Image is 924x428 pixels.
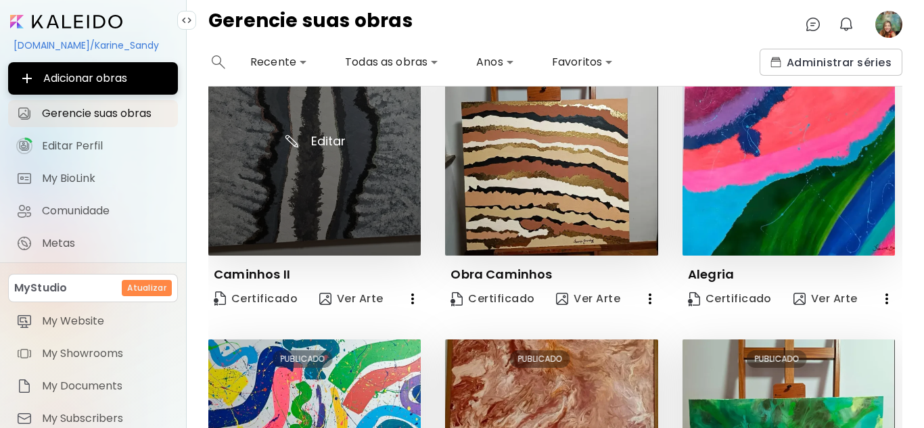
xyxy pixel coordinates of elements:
span: My BioLink [42,172,170,185]
img: My BioLink icon [16,170,32,187]
span: Ver Arte [556,291,620,306]
a: CertificateCertificado [208,285,303,312]
img: view-art [793,293,806,305]
img: item [16,410,32,427]
p: Caminhos II [214,266,290,283]
img: collections [770,57,781,68]
img: thumbnail [445,43,657,256]
p: MyStudio [14,280,67,296]
a: CertificateCertificado [445,285,540,312]
button: view-artVer Arte [551,285,626,312]
span: My Subscribers [42,412,170,425]
img: Certificate [451,292,463,306]
button: collectionsAdministrar séries [760,49,902,76]
img: item [16,378,32,394]
a: completeMy BioLink iconMy BioLink [8,165,178,192]
img: view-art [319,293,331,305]
a: Gerencie suas obras iconGerencie suas obras [8,100,178,127]
img: search [212,55,225,69]
img: Certificate [214,291,226,306]
div: PUBLICADO [747,350,807,368]
div: Anos [471,51,519,73]
a: Comunidade iconComunidade [8,197,178,224]
p: Obra Caminhos [451,266,552,283]
span: Metas [42,237,170,250]
span: Editar Perfil [42,139,170,153]
button: Adicionar obras [8,62,178,95]
a: completeMetas iconMetas [8,230,178,257]
img: thumbnail [208,43,421,256]
div: PUBLICADO [509,350,570,368]
img: Comunidade icon [16,203,32,219]
span: Certificado [688,291,772,306]
img: item [16,346,32,362]
img: thumbnail [683,43,895,256]
img: bellIcon [838,16,854,32]
span: Ver Arte [793,291,858,306]
button: search [208,49,229,76]
p: Alegria [688,266,734,283]
h4: Gerencie suas obras [208,11,413,38]
a: itemMy Website [8,308,178,335]
span: Ver Arte [319,291,384,307]
button: bellIcon [835,13,858,36]
a: itemMy Showrooms [8,340,178,367]
img: collapse [181,15,192,26]
div: PUBLICADO [273,350,333,368]
a: CertificateCertificado [683,285,777,312]
img: Gerencie suas obras icon [16,105,32,122]
img: item [16,313,32,329]
div: Recente [245,51,313,73]
span: Gerencie suas obras [42,107,170,120]
span: My Showrooms [42,347,170,360]
img: Certificate [688,292,700,306]
img: Metas icon [16,235,32,252]
span: Administrar séries [770,55,892,70]
span: My Website [42,314,170,328]
div: Todas as obras [340,51,444,73]
div: [DOMAIN_NAME]/Karine_Sandy [8,34,178,57]
img: view-art [556,293,568,305]
span: My Documents [42,379,170,393]
div: Favoritos [547,51,618,73]
img: chatIcon [805,16,821,32]
span: Adicionar obras [19,70,167,87]
span: Certificado [214,290,298,308]
span: Certificado [451,291,534,306]
h6: Atualizar [127,282,166,294]
span: Comunidade [42,204,170,218]
a: iconcompleteEditar Perfil [8,133,178,160]
a: itemMy Documents [8,373,178,400]
button: view-artVer Arte [314,285,389,312]
button: view-artVer Arte [788,285,863,312]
